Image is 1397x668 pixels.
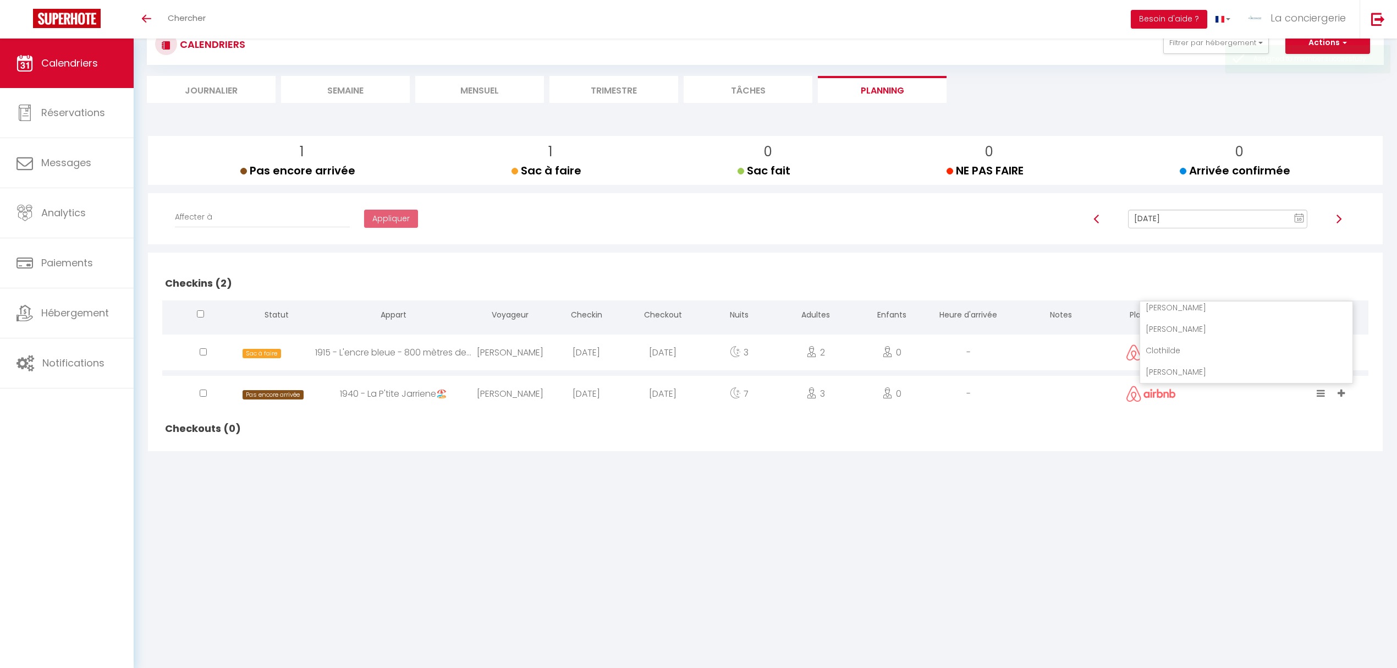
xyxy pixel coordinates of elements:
[1371,12,1385,26] img: logout
[1253,54,1379,64] div: Assigned to member successfully
[1296,300,1369,332] th: Actions
[930,335,1007,370] div: -
[281,76,410,103] li: Semaine
[1334,215,1343,223] img: arrow-right3.svg
[265,309,289,320] span: Statut
[1131,10,1207,29] button: Besoin d'aide ?
[777,376,854,412] div: 3
[472,335,548,370] div: [PERSON_NAME]
[1092,215,1101,223] img: arrow-left3.svg
[315,335,472,370] div: 1915 - L'encre bleue - 800 mètres de la plage
[1270,11,1346,25] span: La conciergerie
[777,335,854,370] div: 2
[9,4,42,37] button: Ouvrir le widget de chat LiveChat
[738,163,790,178] span: Sac fait
[930,300,1007,332] th: Heure d'arrivée
[240,163,355,178] span: Pas encore arrivée
[777,300,854,332] th: Adultes
[249,141,355,162] p: 1
[41,206,86,220] span: Analytics
[1187,300,1296,332] th: Assigné à
[472,376,548,412] div: [PERSON_NAME]
[41,256,93,270] span: Paiements
[1163,32,1269,54] button: Filtrer par hébergement
[1126,344,1176,360] img: airbnb2.png
[512,163,581,178] span: Sac à faire
[854,300,930,332] th: Enfants
[548,300,625,332] th: Checkin
[625,376,701,412] div: [DATE]
[1247,10,1263,26] img: ...
[41,306,109,320] span: Hébergement
[147,76,276,103] li: Journalier
[243,390,304,399] span: Pas encore arrivée
[625,300,701,332] th: Checkout
[1140,362,1352,382] li: [PERSON_NAME]
[746,141,790,162] p: 0
[701,376,778,412] div: 7
[1126,386,1176,402] img: airbnb2.png
[1115,300,1188,332] th: Plateforme
[315,376,472,412] div: 1940 - La P'tite Jarriene🏖️
[177,32,245,57] h3: CALENDRIERS
[955,141,1024,162] p: 0
[168,12,206,24] span: Chercher
[1140,340,1352,361] li: Clothilde
[1140,319,1352,340] li: [PERSON_NAME]
[33,9,101,28] img: Super Booking
[42,356,105,370] span: Notifications
[1285,32,1370,54] button: Actions
[548,376,625,412] div: [DATE]
[162,266,1368,300] h2: Checkins (2)
[854,376,930,412] div: 0
[930,376,1007,412] div: -
[701,300,778,332] th: Nuits
[1180,163,1290,178] span: Arrivée confirmée
[684,76,812,103] li: Tâches
[1007,300,1115,332] th: Notes
[243,349,281,358] span: Sac à faire
[415,76,544,103] li: Mensuel
[1189,141,1290,162] p: 0
[625,335,701,370] div: [DATE]
[701,335,778,370] div: 3
[41,106,105,119] span: Réservations
[818,76,947,103] li: Planning
[548,335,625,370] div: [DATE]
[1128,210,1307,228] input: Select Date
[162,412,1368,446] h2: Checkouts (0)
[854,335,930,370] div: 0
[364,210,418,228] button: Appliquer
[947,163,1024,178] span: NE PAS FAIRE
[41,56,98,70] span: Calendriers
[381,309,406,320] span: Appart
[549,76,678,103] li: Trimestre
[41,156,91,169] span: Messages
[1296,217,1302,222] text: 10
[472,300,548,332] th: Voyageur
[520,141,581,162] p: 1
